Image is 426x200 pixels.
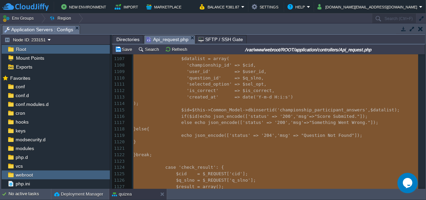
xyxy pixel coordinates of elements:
[133,101,139,106] span: );
[187,81,232,87] span: 'selected_option'
[272,114,277,119] span: =>
[291,120,304,125] span: 'msg'
[112,177,126,184] div: 1126
[61,3,108,11] button: New Environment
[248,107,275,112] span: dbinsertid
[112,152,126,158] div: 1122
[165,46,189,52] button: Refresh
[243,88,272,93] span: $is_correct
[264,81,267,87] span: ,
[138,46,161,52] button: Search
[253,94,256,99] span: (
[133,139,136,144] span: }
[192,107,205,112] span: $this
[14,154,29,160] span: php.d
[234,69,240,74] span: =>
[176,184,195,189] span: $result
[187,114,190,119] span: (
[189,107,192,112] span: =
[275,107,277,112] span: (
[208,120,237,125] span: json_encode
[266,120,272,125] span: =>
[14,145,35,151] a: modules
[112,56,126,62] div: 1107
[229,171,243,176] span: 'cid'
[112,145,126,152] div: 1121
[2,14,36,23] button: Env Groups
[14,181,31,187] span: php.ini
[189,114,197,119] span: $id
[112,107,126,113] div: 1115
[14,128,27,134] a: keys
[397,173,419,193] iframe: chat widget
[301,133,355,138] span: "Question Not Found"
[9,189,51,200] div: No active tasks
[115,46,134,52] button: Save
[14,163,24,169] a: vcs
[14,92,30,98] span: conf.d
[277,107,368,112] span: 'championship_participant_answers'
[234,88,240,93] span: =>
[15,46,27,52] span: Root
[309,120,371,125] span: "Something Went Wrong."
[288,120,291,125] span: ,
[112,69,126,75] div: 1109
[198,35,243,43] span: SFTP / SSH Gate
[203,184,216,189] span: array
[371,107,394,112] span: $datalist
[309,114,315,119] span: =>
[291,94,293,99] span: )
[136,152,149,157] span: break
[14,172,34,178] a: webroot
[288,3,307,11] button: Help
[147,126,149,131] span: {
[9,75,31,81] a: Favorites
[14,110,26,116] span: cron
[243,75,261,80] span: $q_slno
[2,3,49,11] img: CloudJiffy
[112,126,126,132] div: 1118
[14,137,47,143] span: modsecurity.d
[293,133,299,138] span: =>
[264,69,267,74] span: ,
[112,94,126,101] div: 1113
[112,164,126,171] div: 1124
[181,120,192,125] span: else
[49,14,73,23] button: Region
[277,133,291,138] span: 'msg'
[252,3,280,11] button: Settings
[146,3,183,11] button: Marketplace
[197,171,200,176] span: =
[15,55,45,61] span: Mount Points
[112,132,126,139] div: 1119
[229,133,251,138] span: 'status'
[213,114,243,119] span: json_encode
[181,114,187,119] span: if
[237,120,243,125] span: ([
[149,152,152,157] span: ;
[394,107,410,112] span: );
[112,120,126,126] div: 1117
[197,114,200,119] span: )
[371,120,378,125] span: ]);
[248,114,269,119] span: 'status'
[187,94,219,99] span: 'created_at'
[14,84,26,90] a: conf
[296,114,309,119] span: 'msg'
[112,184,126,190] div: 1127
[243,81,264,87] span: $sel_opt
[360,114,367,119] span: ]);
[133,126,136,131] span: }
[4,37,48,43] button: Node ID: 233151
[9,75,31,81] span: Favorites
[234,75,240,80] span: =>
[275,133,277,138] span: ,
[181,56,205,61] span: $datalist
[181,133,192,138] span: echo
[211,107,243,112] span: Common_Model
[197,178,200,183] span: =
[15,64,33,70] a: Exports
